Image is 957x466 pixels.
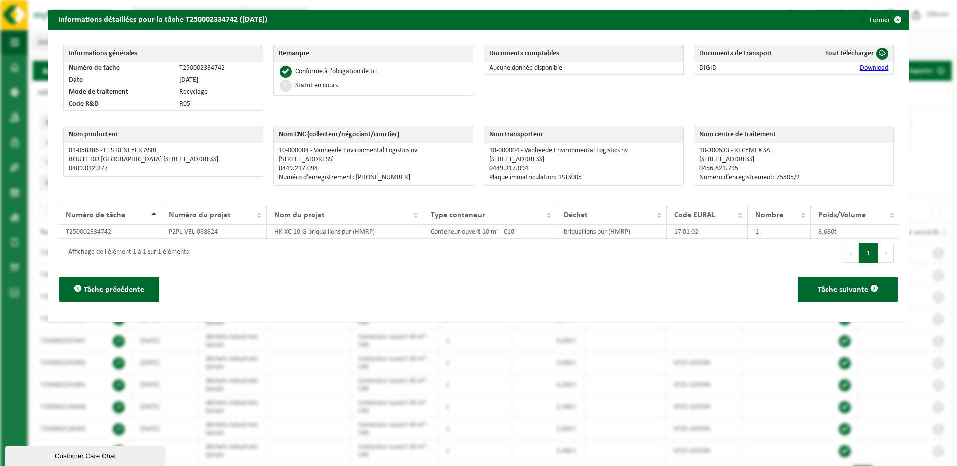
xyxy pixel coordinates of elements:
button: 1 [859,243,878,263]
span: Déchet [564,211,588,219]
td: 1 [748,225,811,239]
p: [STREET_ADDRESS] [489,156,678,164]
p: 0449.217.094 [279,165,468,173]
th: Nom CNC (collecteur/négociant/courtier) [274,126,473,143]
span: Numéro de tâche [66,211,125,219]
td: 17 01 02 [667,225,747,239]
p: 10-000004 - Vanheede Environmental Logistics nv [489,147,678,155]
div: Affichage de l'élément 1 à 1 sur 1 éléments [63,244,189,262]
button: Fermer [862,10,908,30]
p: Numéro d’enregistrement: [PHONE_NUMBER] [279,174,468,182]
span: Tout télécharger [825,50,874,57]
span: Code EURAL [674,211,715,219]
a: Download [860,64,888,72]
span: Nom du projet [274,211,325,219]
td: T250002334742 [58,225,161,239]
p: 01-058386 - ETS DENEYER ASBL [69,147,258,155]
td: Code R&D [64,98,174,110]
button: Tâche précédente [59,277,159,302]
td: Conteneur ouvert 10 m³ - C10 [423,225,556,239]
td: DIGID [694,62,800,74]
p: 0456.821.795 [699,165,888,173]
p: 0409.012.277 [69,165,258,173]
p: 10-000004 - Vanheede Environmental Logistics nv [279,147,468,155]
td: Mode de traitement [64,86,174,98]
th: Nom producteur [64,126,263,143]
th: Documents comptables [484,45,683,62]
td: Aucune donnée disponible [484,62,683,74]
td: 8,680t [811,225,899,239]
iframe: chat widget [5,444,167,466]
p: ROUTE DU [GEOGRAPHIC_DATA] [STREET_ADDRESS] [69,156,258,164]
span: Tâche précédente [84,286,144,294]
td: Recyclage [174,86,263,98]
button: Tâche suivante [798,277,898,302]
th: Informations générales [64,45,263,62]
button: Previous [843,243,859,263]
span: Poids/Volume [818,211,866,219]
p: Numéro d’enregistrement: 75505/2 [699,174,888,182]
div: Statut en cours [295,82,338,89]
th: Documents de transport [694,45,800,62]
span: Tâche suivante [818,286,868,294]
div: Conforme à l’obligation de tri [295,68,377,75]
p: Plaque immatriculation: 1STS005 [489,174,678,182]
th: Nom transporteur [484,126,683,143]
p: [STREET_ADDRESS] [279,156,468,164]
th: Remarque [274,45,473,62]
p: 10-300533 - RECYMEX SA [699,147,888,155]
td: Date [64,74,174,86]
td: briquaillons pur (HMRP) [556,225,667,239]
span: Type conteneur [431,211,485,219]
td: T250002334742 [174,62,263,74]
span: Nombre [755,211,783,219]
td: [DATE] [174,74,263,86]
td: P2PL-VEL-088824 [161,225,267,239]
td: Numéro de tâche [64,62,174,74]
span: Numéro du projet [169,211,231,219]
p: [STREET_ADDRESS] [699,156,888,164]
button: Next [878,243,894,263]
th: Nom centre de traitement [694,126,893,143]
td: HK-XC-10-G briquaillons pur (HMRP) [267,225,423,239]
h2: Informations détaillées pour la tâche T250002334742 ([DATE]) [48,10,277,29]
p: 0449.217.094 [489,165,678,173]
td: R05 [174,98,263,110]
